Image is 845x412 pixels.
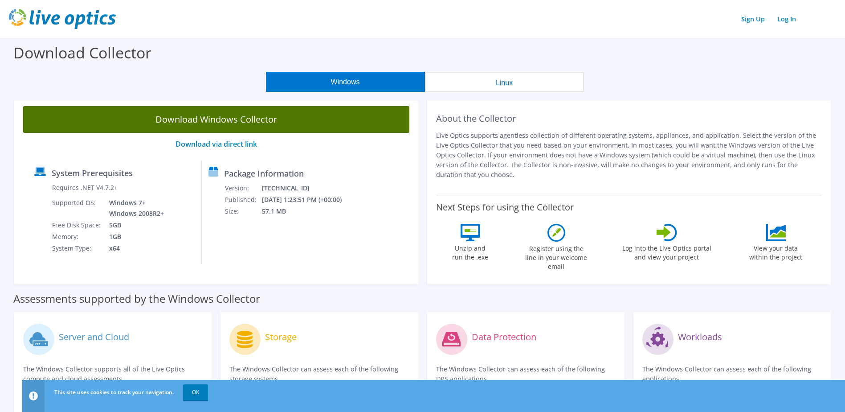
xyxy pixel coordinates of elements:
[176,139,257,149] a: Download via direct link
[52,197,102,219] td: Supported OS:
[436,113,822,124] h2: About the Collector
[224,169,304,178] label: Package Information
[229,364,409,384] p: The Windows Collector can assess each of the following storage systems.
[450,241,491,262] label: Unzip and run the .exe
[225,194,261,206] td: Published:
[102,243,166,254] td: x64
[52,219,102,231] td: Free Disk Space:
[52,231,102,243] td: Memory:
[261,206,354,217] td: 57.1 MB
[54,388,174,396] span: This site uses cookies to track your navigation.
[23,364,203,384] p: The Windows Collector supports all of the Live Optics compute and cloud assessments.
[59,333,129,342] label: Server and Cloud
[436,202,574,213] label: Next Steps for using the Collector
[52,169,133,177] label: System Prerequisites
[102,219,166,231] td: 5GB
[225,206,261,217] td: Size:
[183,384,208,400] a: OK
[23,106,409,133] a: Download Windows Collector
[265,333,297,342] label: Storage
[261,182,354,194] td: [TECHNICAL_ID]
[436,364,616,384] p: The Windows Collector can assess each of the following DPS applications.
[13,294,260,303] label: Assessments supported by the Windows Collector
[425,72,584,92] button: Linux
[52,183,118,192] label: Requires .NET V4.7.2+
[9,9,116,29] img: live_optics_svg.svg
[52,243,102,254] td: System Type:
[261,194,354,206] td: [DATE] 1:23:51 PM (+00:00)
[225,182,261,194] td: Version:
[737,12,769,25] a: Sign Up
[622,241,712,262] label: Log into the Live Optics portal and view your project
[523,242,590,271] label: Register using the line in your welcome email
[436,131,822,180] p: Live Optics supports agentless collection of different operating systems, appliances, and applica...
[13,42,151,63] label: Download Collector
[266,72,425,92] button: Windows
[773,12,800,25] a: Log In
[642,364,822,384] p: The Windows Collector can assess each of the following applications.
[472,333,536,342] label: Data Protection
[102,231,166,243] td: 1GB
[678,333,722,342] label: Workloads
[102,197,166,219] td: Windows 7+ Windows 2008R2+
[744,241,808,262] label: View your data within the project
